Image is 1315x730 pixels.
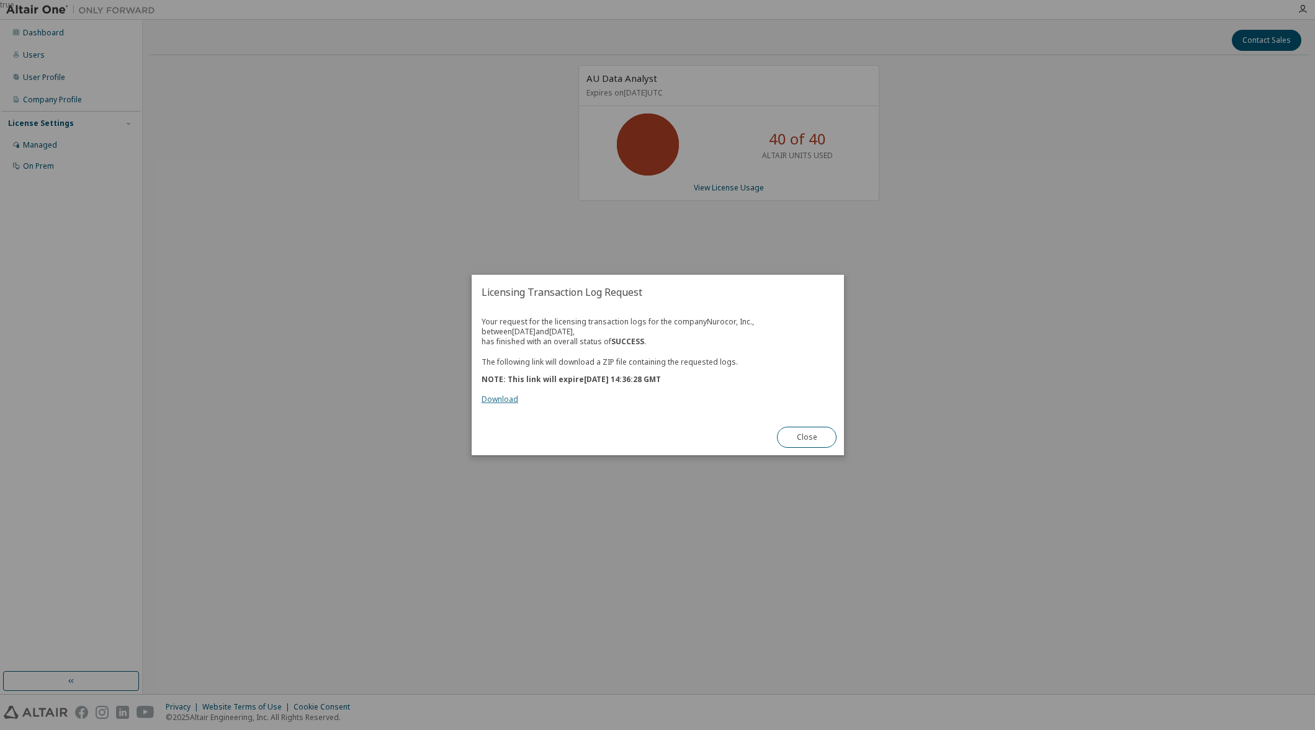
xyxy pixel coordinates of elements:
b: SUCCESS [611,336,644,347]
b: NOTE: This link will expire [DATE] 14:36:28 GMT [482,374,661,385]
button: Close [777,427,837,448]
h2: Licensing Transaction Log Request [472,275,844,309]
a: Download [482,394,518,404]
p: The following link will download a ZIP file containing the requested logs. [482,357,834,367]
div: Your request for the licensing transaction logs for the company Nurocor, Inc. , between [DATE] an... [482,317,834,404]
